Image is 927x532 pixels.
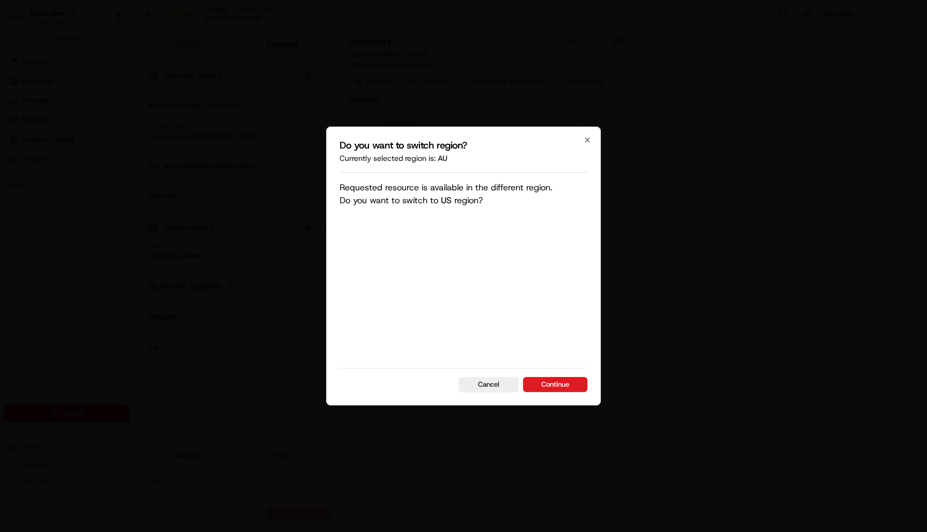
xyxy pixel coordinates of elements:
[441,195,452,206] span: US
[523,377,587,392] button: Continue
[340,140,587,151] h2: Do you want to switch region?
[459,377,519,392] button: Cancel
[340,181,553,359] p: Requested resource is available in the different region. Do you want to switch to region?
[340,153,587,164] p: Currently selected region is:
[438,153,447,163] span: au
